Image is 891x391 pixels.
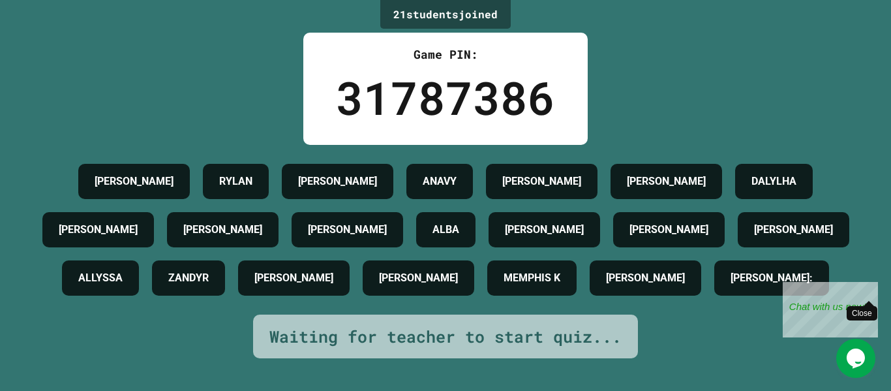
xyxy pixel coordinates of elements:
[168,270,209,286] h4: ZANDYR
[78,270,123,286] h4: ALLYSSA
[836,339,878,378] iframe: chat widget
[183,222,262,238] h4: [PERSON_NAME]
[379,270,458,286] h4: [PERSON_NAME]
[432,222,459,238] h4: ALBA
[298,174,377,189] h4: [PERSON_NAME]
[254,270,333,286] h4: [PERSON_NAME]
[754,222,833,238] h4: [PERSON_NAME]
[731,270,813,286] h4: [PERSON_NAME]:
[606,270,685,286] h4: [PERSON_NAME]
[505,222,584,238] h4: [PERSON_NAME]
[219,174,252,189] h4: RYLAN
[336,63,555,132] div: 31787386
[629,222,708,238] h4: [PERSON_NAME]
[504,270,560,286] h4: MEMPHIS K
[308,222,387,238] h4: [PERSON_NAME]
[423,174,457,189] h4: ANAVY
[783,282,878,337] iframe: chat widget
[336,46,555,63] div: Game PIN:
[59,222,138,238] h4: [PERSON_NAME]
[502,174,581,189] h4: [PERSON_NAME]
[627,174,706,189] h4: [PERSON_NAME]
[269,324,622,349] div: Waiting for teacher to start quiz...
[751,174,796,189] h4: DALYLHA
[95,174,174,189] h4: [PERSON_NAME]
